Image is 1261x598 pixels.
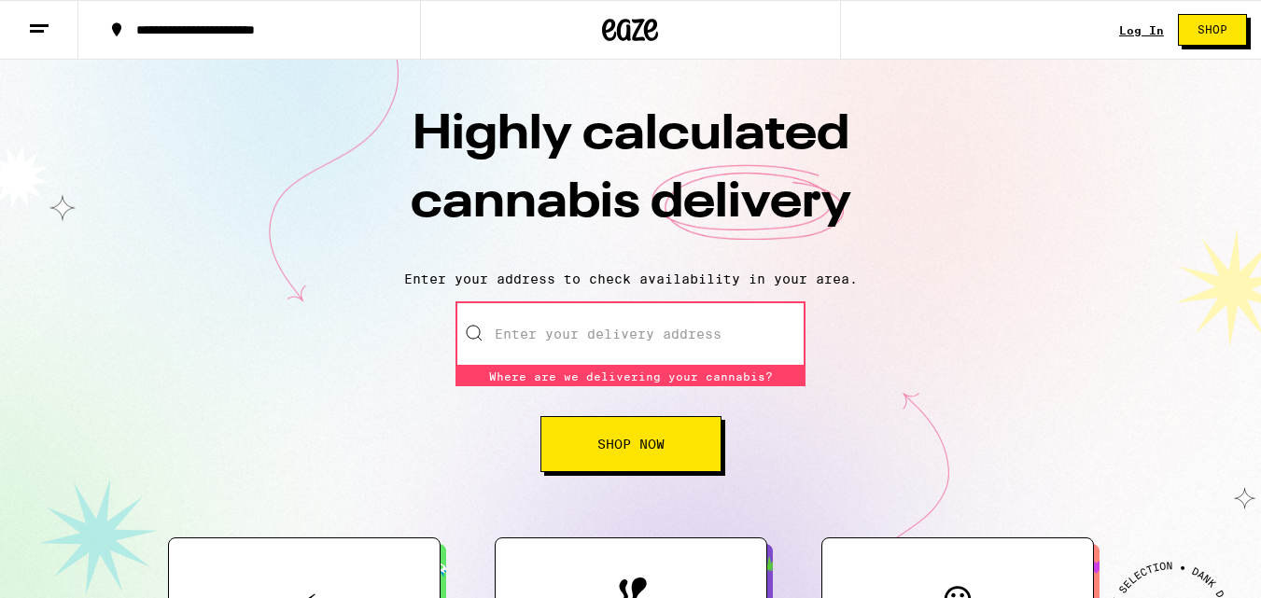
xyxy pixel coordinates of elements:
h1: Highly calculated cannabis delivery [304,102,958,257]
input: Enter your delivery address [455,301,806,367]
a: Log In [1119,24,1164,36]
div: Where are we delivering your cannabis? [455,367,806,386]
button: Shop [1178,14,1247,46]
span: Shop [1198,24,1227,35]
p: Enter your address to check availability in your area. [19,271,1242,286]
span: Shop Now [597,438,665,451]
a: Shop [1164,14,1261,46]
button: Shop Now [540,416,722,472]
